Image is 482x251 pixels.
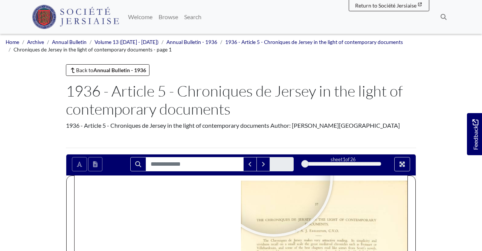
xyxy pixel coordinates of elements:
[130,157,146,171] button: Search
[32,3,119,31] a: Société Jersiaise logo
[471,119,480,150] span: Feedback
[394,157,410,171] button: Full screen mode
[305,156,381,163] div: sheet of 26
[72,157,87,171] button: Toggle text selection (Alt+T)
[95,39,159,45] a: Volume 13 ([DATE] - [DATE])
[125,9,156,24] a: Welcome
[225,39,403,45] a: 1936 - Article 5 - Chroniques de Jersey in the light of contemporary documents
[66,121,416,130] div: 1936 - Article 5 - Chroniques de Jersey in the light of contemporary documents Author: [PERSON_NA...
[6,39,19,45] a: Home
[166,39,217,45] a: Annual Bulletin - 1936
[256,157,270,171] button: Next Match
[243,157,257,171] button: Previous Match
[14,47,172,53] span: Chroniques de Jersey in the light of contemporary documents - page 1
[467,113,482,155] a: Would you like to provide feedback?
[146,157,244,171] input: Search for
[27,39,44,45] a: Archive
[181,9,204,24] a: Search
[66,64,149,76] a: Back toAnnual Bulletin - 1936
[355,2,416,9] span: Return to Société Jersiaise
[88,157,102,171] button: Open transcription window
[156,9,181,24] a: Browse
[52,39,87,45] a: Annual Bulletin
[93,67,146,73] strong: Annual Bulletin - 1936
[32,5,119,29] img: Société Jersiaise
[66,82,416,118] h1: 1936 - Article 5 - Chroniques de Jersey in the light of contemporary documents
[343,156,345,162] span: 1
